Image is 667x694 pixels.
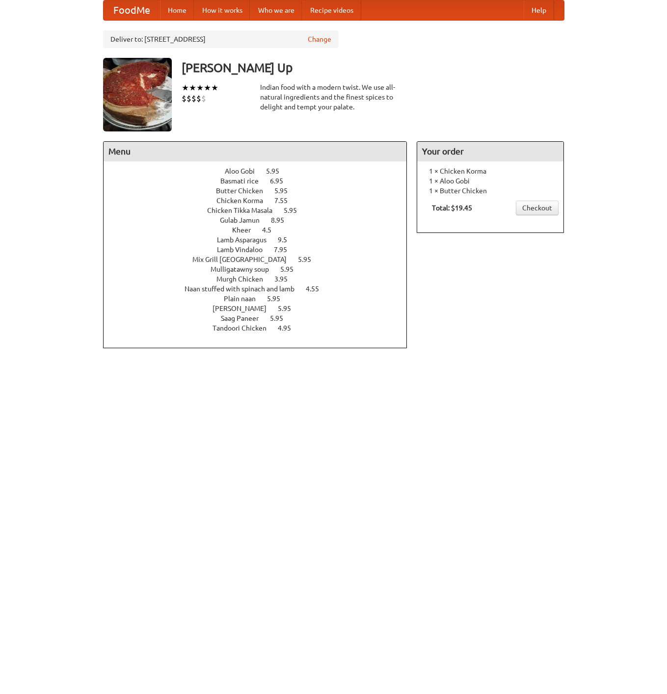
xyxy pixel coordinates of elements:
[211,265,279,273] span: Mulligatawny soup
[194,0,250,20] a: How it works
[278,236,297,244] span: 9.5
[182,82,189,93] li: ★
[207,206,282,214] span: Chicken Tikka Masala
[221,314,301,322] a: Saag Paneer 5.95
[432,204,472,212] b: Total: $19.45
[104,142,407,161] h4: Menu
[225,167,265,175] span: Aloo Gobi
[204,82,211,93] li: ★
[516,201,559,215] a: Checkout
[274,187,297,195] span: 5.95
[278,324,301,332] span: 4.95
[187,93,191,104] li: $
[306,285,329,293] span: 4.55
[216,197,273,205] span: Chicken Korma
[220,216,269,224] span: Gulab Jamun
[104,0,160,20] a: FoodMe
[302,0,361,20] a: Recipe videos
[192,256,329,263] a: Mix Grill [GEOGRAPHIC_DATA] 5.95
[201,93,206,104] li: $
[216,197,306,205] a: Chicken Korma 7.55
[217,236,276,244] span: Lamb Asparagus
[271,216,294,224] span: 8.95
[216,187,273,195] span: Butter Chicken
[417,142,563,161] h4: Your order
[422,176,559,186] li: 1 × Aloo Gobi
[216,275,273,283] span: Murgh Chicken
[524,0,554,20] a: Help
[224,295,298,303] a: Plain naan 5.95
[284,206,307,214] span: 5.95
[308,34,331,44] a: Change
[224,295,266,303] span: Plain naan
[192,256,296,263] span: Mix Grill [GEOGRAPHIC_DATA]
[221,314,268,322] span: Saag Paneer
[278,305,301,312] span: 5.95
[220,177,268,185] span: Basmati rice
[182,93,187,104] li: $
[185,285,304,293] span: Naan stuffed with spinach and lamb
[217,246,305,254] a: Lamb Vindaloo 7.95
[225,167,297,175] a: Aloo Gobi 5.95
[274,197,297,205] span: 7.55
[266,167,289,175] span: 5.95
[217,236,305,244] a: Lamb Asparagus 9.5
[274,246,297,254] span: 7.95
[211,265,312,273] a: Mulligatawny soup 5.95
[232,226,290,234] a: Kheer 4.5
[191,93,196,104] li: $
[274,275,297,283] span: 3.95
[207,206,315,214] a: Chicken Tikka Masala 5.95
[217,246,272,254] span: Lamb Vindaloo
[232,226,261,234] span: Kheer
[220,216,302,224] a: Gulab Jamun 8.95
[213,305,309,312] a: [PERSON_NAME] 5.95
[103,58,172,131] img: angular.jpg
[267,295,290,303] span: 5.95
[260,82,407,112] div: Indian food with a modern twist. We use all-natural ingredients and the finest spices to delight ...
[216,275,306,283] a: Murgh Chicken 3.95
[196,93,201,104] li: $
[270,177,293,185] span: 6.95
[216,187,306,195] a: Butter Chicken 5.95
[213,324,276,332] span: Tandoori Chicken
[211,82,218,93] li: ★
[262,226,281,234] span: 4.5
[103,30,339,48] div: Deliver to: [STREET_ADDRESS]
[280,265,303,273] span: 5.95
[422,186,559,196] li: 1 × Butter Chicken
[189,82,196,93] li: ★
[182,58,564,77] h3: [PERSON_NAME] Up
[250,0,302,20] a: Who we are
[270,314,293,322] span: 5.95
[422,166,559,176] li: 1 × Chicken Korma
[160,0,194,20] a: Home
[213,305,276,312] span: [PERSON_NAME]
[220,177,301,185] a: Basmati rice 6.95
[213,324,309,332] a: Tandoori Chicken 4.95
[196,82,204,93] li: ★
[298,256,321,263] span: 5.95
[185,285,337,293] a: Naan stuffed with spinach and lamb 4.55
